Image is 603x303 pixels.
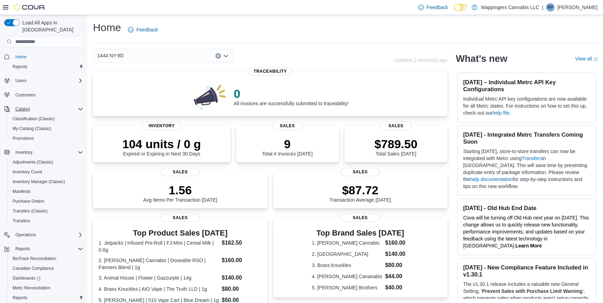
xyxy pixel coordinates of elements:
[14,4,45,11] img: Cova
[374,137,417,157] div: Total Sales [DATE]
[13,245,83,253] span: Reports
[13,275,41,281] span: Dashboards
[13,295,27,301] span: Reports
[10,217,83,225] span: Transfers
[10,197,83,205] span: Purchase Orders
[312,262,382,269] dt: 3. Brass Knuckles
[453,4,468,11] input: Dark Mode
[385,239,408,247] dd: $160.00
[13,116,55,122] span: Classification (Classic)
[215,53,221,59] button: Clear input
[10,124,54,133] a: My Catalog (Classic)
[463,79,590,93] h3: [DATE] – Individual Metrc API Key Configurations
[13,105,83,113] span: Catalog
[99,286,219,293] dt: 4. Brass Knuckles | AIO Vape | The Truth LLD | 1g
[10,168,83,176] span: Inventory Count
[10,284,83,292] span: Metrc Reconciliation
[312,273,382,280] dt: 4. [PERSON_NAME] Cananabis
[1,90,86,100] button: Customers
[13,105,33,113] button: Catalog
[10,158,56,166] a: Adjustments (Classic)
[463,264,590,278] h3: [DATE] - New Compliance Feature Included in v1.30.1
[546,3,554,12] div: Ripal Patel
[13,148,83,157] span: Inventory
[1,104,86,114] button: Catalog
[93,21,121,35] h1: Home
[13,159,53,165] span: Adjustments (Classic)
[13,148,35,157] button: Inventory
[20,19,83,33] span: Load All Apps in [GEOGRAPHIC_DATA]
[1,76,86,86] button: Users
[13,189,30,194] span: Manifests
[463,131,590,145] h3: [DATE] - Integrated Metrc Transfers Coming Soon
[10,158,83,166] span: Adjustments (Classic)
[10,124,83,133] span: My Catalog (Classic)
[10,207,50,215] a: Transfers (Classic)
[223,53,229,59] button: Open list of options
[10,187,33,196] a: Manifests
[385,283,408,292] dd: $40.00
[340,168,380,176] span: Sales
[1,230,86,240] button: Operations
[13,199,44,204] span: Purchase Orders
[10,197,47,205] a: Purchase Orders
[222,274,262,282] dd: $140.00
[385,272,408,281] dd: $44.00
[10,274,43,282] a: Dashboards
[7,62,86,72] button: Reports
[10,187,83,196] span: Manifests
[515,243,541,248] a: Learn More
[482,288,582,294] strong: Prevent Sales with Purchase Limit Warning
[160,168,200,176] span: Sales
[7,216,86,226] button: Transfers
[13,208,48,214] span: Transfers (Classic)
[13,231,83,239] span: Operations
[312,284,382,291] dt: 5. [PERSON_NAME] Brothers
[10,294,83,302] span: Reports
[234,87,348,101] p: 0
[143,183,217,203] div: Avg Items Per Transaction [DATE]
[10,134,83,143] span: Promotions
[13,285,50,291] span: Metrc Reconciliation
[15,232,36,238] span: Operations
[7,293,86,303] button: Reports
[13,266,54,271] span: Canadian Compliance
[15,150,33,155] span: Inventory
[329,183,391,197] p: $87.72
[13,91,83,99] span: Customers
[10,134,37,143] a: Promotions
[481,3,539,12] p: Wappingers Cannabis LLC
[7,157,86,167] button: Adjustments (Classic)
[99,229,262,237] h3: Top Product Sales [DATE]
[575,56,597,62] a: View allExternal link
[15,246,30,252] span: Reports
[463,95,590,116] p: Individual Metrc API key configurations are now available for all Metrc states. For instructions ...
[7,273,86,283] a: Dashboards
[13,77,29,85] button: Users
[463,215,589,248] span: Cova will be turning off Old Hub next year on [DATE]. This change allows us to quickly release ne...
[99,257,219,271] dt: 2. [PERSON_NAME] Cannabis | Doseable RSO | Farmers Blend | 1g
[234,87,348,106] div: All invoices are successfully submitted to traceability!
[10,254,83,263] span: BioTrack Reconciliation
[99,239,219,253] dt: 1. Jetpacks | Infused Pre-Roll | FJ-Mini | Cereal Milk | 0.6g
[13,77,83,85] span: Users
[426,4,448,11] span: Feedback
[385,261,408,269] dd: $80.00
[13,169,42,175] span: Inventory Count
[10,294,30,302] a: Reports
[13,179,65,185] span: Inventory Manager (Classic)
[122,137,201,157] div: Expired or Expiring in Next 30 Days
[312,251,382,258] dt: 2. [GEOGRAPHIC_DATA]
[262,137,313,157] div: Total # Invoices [DATE]
[312,239,382,246] dt: 1. [PERSON_NAME] Cannabis
[13,256,56,261] span: BioTrack Reconciliation
[312,229,409,237] h3: Top Brand Sales [DATE]
[7,134,86,143] button: Promotions
[122,137,201,151] p: 104 units / 0 g
[340,214,380,222] span: Sales
[143,183,217,197] p: 1.56
[10,115,83,123] span: Classification (Classic)
[374,137,417,151] p: $789.50
[222,285,262,293] dd: $80.00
